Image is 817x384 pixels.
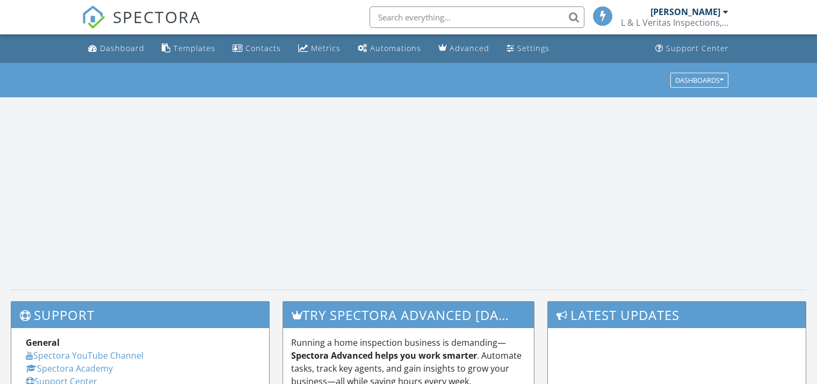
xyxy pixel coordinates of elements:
[11,302,269,328] h3: Support
[650,6,720,17] div: [PERSON_NAME]
[670,73,728,88] button: Dashboards
[651,39,733,59] a: Support Center
[675,76,724,84] div: Dashboards
[157,39,220,59] a: Templates
[311,43,341,53] div: Metrics
[82,15,201,37] a: SPECTORA
[666,43,729,53] div: Support Center
[26,337,60,349] strong: General
[26,350,143,361] a: Spectora YouTube Channel
[82,5,105,29] img: The Best Home Inspection Software - Spectora
[84,39,149,59] a: Dashboard
[113,5,201,28] span: SPECTORA
[100,43,144,53] div: Dashboard
[283,302,534,328] h3: Try spectora advanced [DATE]
[502,39,554,59] a: Settings
[517,43,550,53] div: Settings
[370,6,584,28] input: Search everything...
[291,350,477,361] strong: Spectora Advanced helps you work smarter
[548,302,806,328] h3: Latest Updates
[370,43,421,53] div: Automations
[450,43,489,53] div: Advanced
[621,17,728,28] div: L & L Veritas Inspections, LLC
[294,39,345,59] a: Metrics
[173,43,215,53] div: Templates
[26,362,113,374] a: Spectora Academy
[245,43,281,53] div: Contacts
[434,39,494,59] a: Advanced
[228,39,285,59] a: Contacts
[353,39,425,59] a: Automations (Basic)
